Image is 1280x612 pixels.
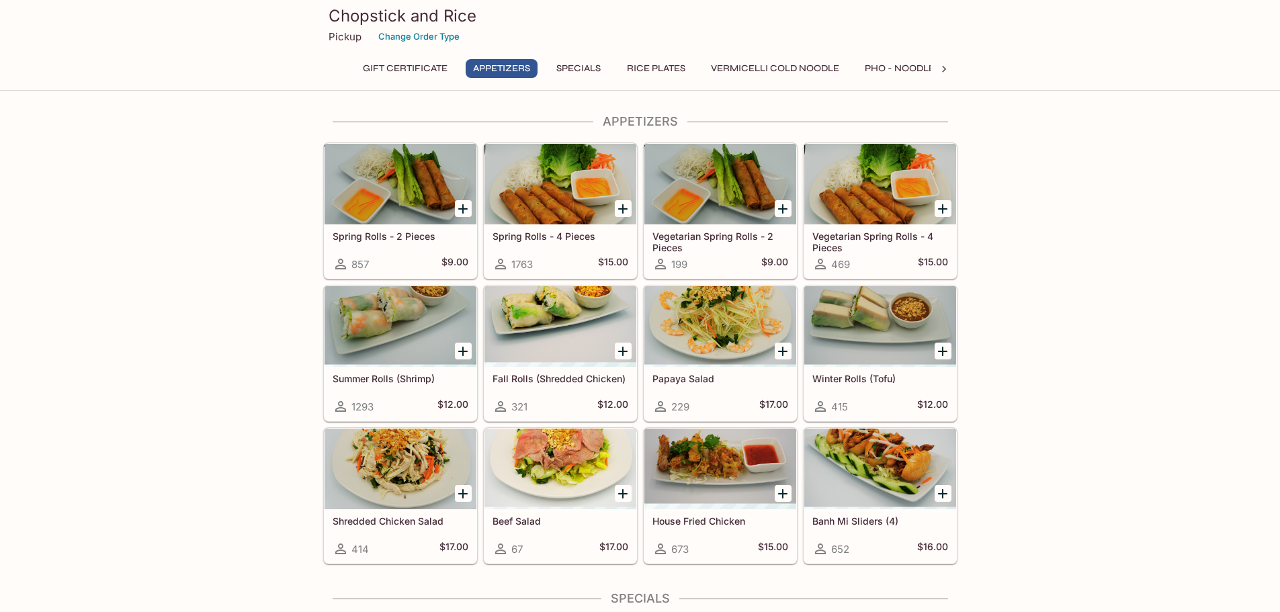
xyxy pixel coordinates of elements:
div: Spring Rolls - 2 Pieces [325,144,476,224]
div: Winter Rolls (Tofu) [804,286,956,367]
span: 321 [511,400,527,413]
button: Add House Fried Chicken [775,485,792,502]
span: 673 [671,543,689,556]
div: Banh Mi Sliders (4) [804,429,956,509]
h5: $12.00 [597,398,628,414]
p: Pickup [329,30,361,43]
span: 1763 [511,258,533,271]
h5: $16.00 [917,541,948,557]
span: 414 [351,543,369,556]
span: 67 [511,543,523,556]
h4: Specials [323,591,957,606]
h5: $15.00 [918,256,948,272]
h5: $12.00 [437,398,468,414]
a: Shredded Chicken Salad414$17.00 [324,428,477,564]
span: 857 [351,258,369,271]
a: Winter Rolls (Tofu)415$12.00 [804,286,957,421]
button: Add Shredded Chicken Salad [455,485,472,502]
button: Add Vegetarian Spring Rolls - 4 Pieces [935,200,951,217]
a: Summer Rolls (Shrimp)1293$12.00 [324,286,477,421]
a: House Fried Chicken673$15.00 [644,428,797,564]
h5: $9.00 [761,256,788,272]
button: Add Spring Rolls - 2 Pieces [455,200,472,217]
h5: $17.00 [599,541,628,557]
h4: Appetizers [323,114,957,129]
button: Pho - Noodle Soup [857,59,970,78]
h5: Papaya Salad [652,373,788,384]
h5: Spring Rolls - 4 Pieces [493,230,628,242]
h5: Fall Rolls (Shredded Chicken) [493,373,628,384]
a: Papaya Salad229$17.00 [644,286,797,421]
h5: Spring Rolls - 2 Pieces [333,230,468,242]
div: Papaya Salad [644,286,796,367]
button: Add Fall Rolls (Shredded Chicken) [615,343,632,359]
span: 652 [831,543,849,556]
button: Appetizers [466,59,538,78]
a: Spring Rolls - 4 Pieces1763$15.00 [484,143,637,279]
button: Add Spring Rolls - 4 Pieces [615,200,632,217]
h5: $17.00 [439,541,468,557]
h5: $15.00 [598,256,628,272]
div: Summer Rolls (Shrimp) [325,286,476,367]
h3: Chopstick and Rice [329,5,952,26]
button: Add Banh Mi Sliders (4) [935,485,951,502]
button: Add Papaya Salad [775,343,792,359]
div: Shredded Chicken Salad [325,429,476,509]
a: Beef Salad67$17.00 [484,428,637,564]
h5: $15.00 [758,541,788,557]
h5: Shredded Chicken Salad [333,515,468,527]
h5: Banh Mi Sliders (4) [812,515,948,527]
a: Vegetarian Spring Rolls - 4 Pieces469$15.00 [804,143,957,279]
h5: $9.00 [441,256,468,272]
button: Change Order Type [372,26,466,47]
div: Beef Salad [484,429,636,509]
button: Rice Plates [620,59,693,78]
a: Fall Rolls (Shredded Chicken)321$12.00 [484,286,637,421]
a: Spring Rolls - 2 Pieces857$9.00 [324,143,477,279]
h5: Vegetarian Spring Rolls - 4 Pieces [812,230,948,253]
h5: $12.00 [917,398,948,414]
span: 1293 [351,400,374,413]
button: Vermicelli Cold Noodle [703,59,847,78]
h5: Vegetarian Spring Rolls - 2 Pieces [652,230,788,253]
button: Add Beef Salad [615,485,632,502]
button: Add Vegetarian Spring Rolls - 2 Pieces [775,200,792,217]
h5: Winter Rolls (Tofu) [812,373,948,384]
button: Gift Certificate [355,59,455,78]
span: 415 [831,400,848,413]
h5: $17.00 [759,398,788,414]
h5: Summer Rolls (Shrimp) [333,373,468,384]
span: 469 [831,258,850,271]
span: 199 [671,258,687,271]
div: Vegetarian Spring Rolls - 2 Pieces [644,144,796,224]
button: Specials [548,59,609,78]
a: Banh Mi Sliders (4)652$16.00 [804,428,957,564]
button: Add Winter Rolls (Tofu) [935,343,951,359]
a: Vegetarian Spring Rolls - 2 Pieces199$9.00 [644,143,797,279]
div: Spring Rolls - 4 Pieces [484,144,636,224]
button: Add Summer Rolls (Shrimp) [455,343,472,359]
div: House Fried Chicken [644,429,796,509]
div: Fall Rolls (Shredded Chicken) [484,286,636,367]
h5: Beef Salad [493,515,628,527]
div: Vegetarian Spring Rolls - 4 Pieces [804,144,956,224]
span: 229 [671,400,689,413]
h5: House Fried Chicken [652,515,788,527]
